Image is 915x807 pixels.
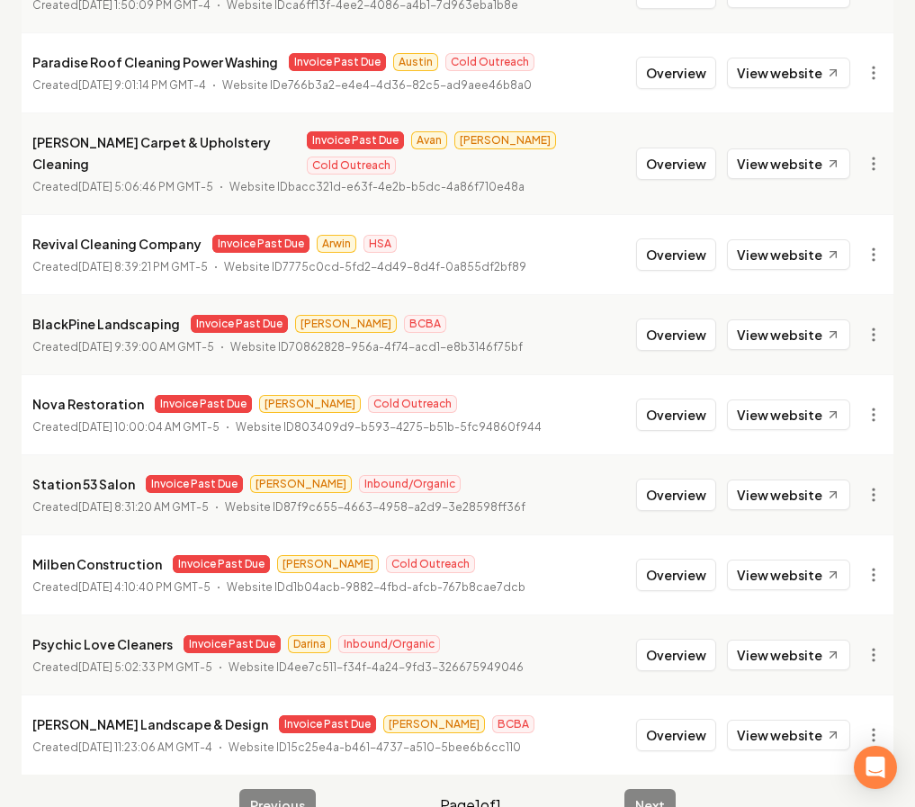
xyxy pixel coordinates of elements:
button: Overview [636,318,716,351]
span: Darina [288,635,331,653]
time: [DATE] 8:31:20 AM GMT-5 [78,500,209,514]
time: [DATE] 5:02:33 PM GMT-5 [78,660,212,674]
time: [DATE] 4:10:40 PM GMT-5 [78,580,211,594]
a: View website [727,480,850,510]
span: Invoice Past Due [307,131,404,149]
p: Nova Restoration [32,393,144,415]
button: Overview [636,399,716,431]
p: Website ID 15c25e4a-b461-4737-a510-5bee6b6cc110 [229,739,521,757]
time: [DATE] 11:23:06 AM GMT-4 [78,740,212,754]
p: Created [32,76,206,94]
p: Station 53 Salon [32,473,135,495]
p: Psychic Love Cleaners [32,633,173,655]
p: Website ID 803409d9-b593-4275-b51b-5fc94860f944 [236,418,542,436]
span: BCBA [492,715,534,733]
button: Overview [636,238,716,271]
p: Website ID 4ee7c511-f34f-4a24-9fd3-326675949046 [229,659,524,677]
span: HSA [363,235,397,253]
p: Created [32,739,212,757]
p: Paradise Roof Cleaning Power Washing [32,51,278,73]
p: Revival Cleaning Company [32,233,202,255]
p: Website ID e766b3a2-e4e4-4d36-82c5-ad9aee46b8a0 [222,76,532,94]
button: Overview [636,639,716,671]
a: View website [727,319,850,350]
span: Invoice Past Due [191,315,288,333]
a: View website [727,560,850,590]
p: Created [32,258,208,276]
span: [PERSON_NAME] [383,715,485,733]
p: Created [32,659,212,677]
span: Cold Outreach [445,53,534,71]
p: Website ID 70862828-956a-4f74-acd1-e8b3146f75bf [230,338,523,356]
button: Overview [636,719,716,751]
span: [PERSON_NAME] [277,555,379,573]
span: [PERSON_NAME] [454,131,556,149]
span: [PERSON_NAME] [250,475,352,493]
span: BCBA [404,315,446,333]
p: Website ID 87f9c655-4663-4958-a2d9-3e28598ff36f [225,498,525,516]
span: Invoice Past Due [279,715,376,733]
span: Invoice Past Due [173,555,270,573]
p: [PERSON_NAME] Carpet & Upholstery Cleaning [32,131,296,175]
p: BlackPine Landscaping [32,313,180,335]
button: Overview [636,57,716,89]
a: View website [727,148,850,179]
span: Invoice Past Due [146,475,243,493]
span: Cold Outreach [368,395,457,413]
span: Inbound/Organic [359,475,461,493]
p: Website ID bacc321d-e63f-4e2b-b5dc-4a86f710e48a [229,178,525,196]
p: Created [32,338,214,356]
span: Cold Outreach [386,555,475,573]
p: [PERSON_NAME] Landscape & Design [32,713,268,735]
span: Inbound/Organic [338,635,440,653]
p: Website ID 7775c0cd-5fd2-4d49-8d4f-0a855df2bf89 [224,258,526,276]
time: [DATE] 9:39:00 AM GMT-5 [78,340,214,354]
span: Arwin [317,235,356,253]
button: Overview [636,148,716,180]
p: Milben Construction [32,553,162,575]
time: [DATE] 8:39:21 PM GMT-5 [78,260,208,273]
span: Invoice Past Due [212,235,309,253]
a: View website [727,239,850,270]
time: [DATE] 10:00:04 AM GMT-5 [78,420,220,434]
a: View website [727,640,850,670]
p: Created [32,418,220,436]
a: View website [727,720,850,750]
span: [PERSON_NAME] [259,395,361,413]
p: Created [32,498,209,516]
a: View website [727,58,850,88]
span: Cold Outreach [307,157,396,175]
div: Open Intercom Messenger [854,746,897,789]
time: [DATE] 5:06:46 PM GMT-5 [78,180,213,193]
span: Invoice Past Due [184,635,281,653]
span: Invoice Past Due [289,53,386,71]
button: Overview [636,559,716,591]
p: Created [32,178,213,196]
p: Created [32,578,211,596]
button: Overview [636,479,716,511]
span: [PERSON_NAME] [295,315,397,333]
span: Avan [411,131,447,149]
a: View website [727,399,850,430]
p: Website ID d1b04acb-9882-4fbd-afcb-767b8cae7dcb [227,578,525,596]
time: [DATE] 9:01:14 PM GMT-4 [78,78,206,92]
span: Austin [393,53,438,71]
span: Invoice Past Due [155,395,252,413]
